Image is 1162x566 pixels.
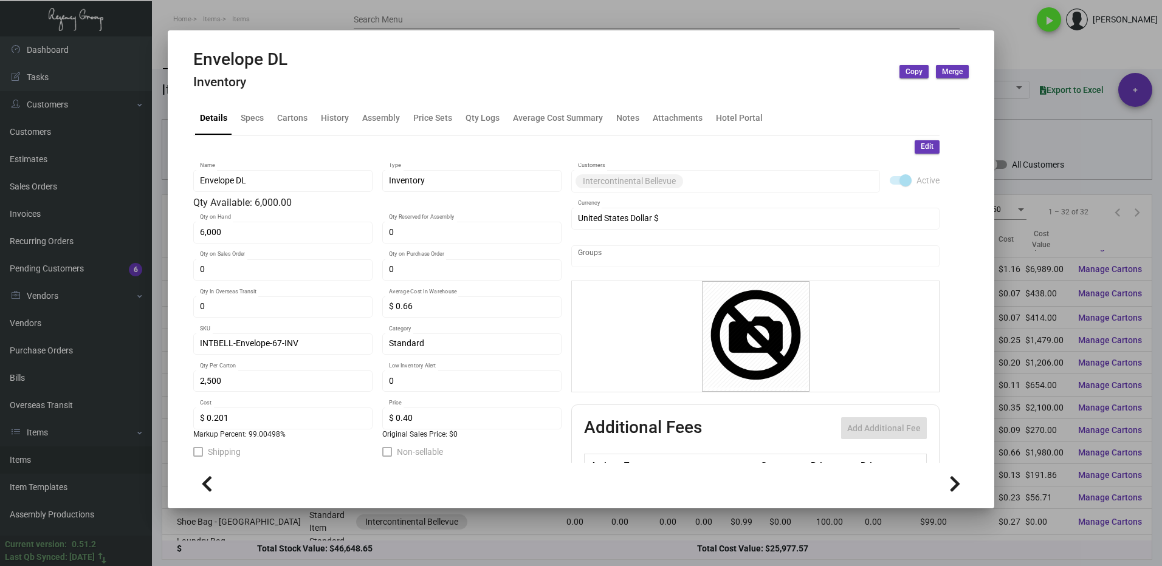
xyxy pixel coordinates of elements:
[921,141,933,152] span: Edit
[858,454,912,476] th: Price type
[72,538,96,551] div: 0.51.2
[808,454,858,476] th: Price
[906,67,923,77] span: Copy
[200,112,227,124] div: Details
[621,454,757,476] th: Type
[936,65,969,78] button: Merge
[942,67,963,77] span: Merge
[5,551,95,564] div: Last Qb Synced: [DATE]
[193,196,562,210] div: Qty Available: 6,000.00
[578,251,933,261] input: Add new..
[584,417,702,439] h2: Additional Fees
[513,112,603,124] div: Average Cost Summary
[5,538,67,551] div: Current version:
[193,49,287,70] h2: Envelope DL
[362,112,400,124] div: Assembly
[585,454,622,476] th: Active
[241,112,264,124] div: Specs
[193,75,287,90] h4: Inventory
[277,112,308,124] div: Cartons
[757,454,807,476] th: Cost
[208,445,241,459] span: Shipping
[466,112,500,124] div: Qty Logs
[716,112,763,124] div: Hotel Portal
[915,140,940,154] button: Edit
[899,65,929,78] button: Copy
[413,112,452,124] div: Price Sets
[653,112,703,124] div: Attachments
[686,176,874,186] input: Add new..
[576,174,683,188] mat-chip: Intercontinental Bellevue
[616,112,639,124] div: Notes
[321,112,349,124] div: History
[847,423,921,433] span: Add Additional Fee
[916,173,940,188] span: Active
[397,445,443,459] span: Non-sellable
[841,417,927,439] button: Add Additional Fee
